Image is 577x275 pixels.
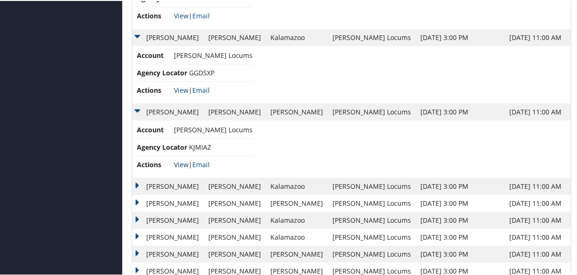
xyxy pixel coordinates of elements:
td: [PERSON_NAME] [266,103,328,120]
span: GGDSXP [189,67,214,76]
td: [DATE] 11:00 AM [505,177,571,194]
td: [DATE] 11:00 AM [505,211,571,228]
td: [PERSON_NAME] Locums [328,103,416,120]
td: [PERSON_NAME] [132,103,204,120]
td: [DATE] 3:00 PM [416,228,505,245]
td: [DATE] 3:00 PM [416,194,505,211]
td: [DATE] 3:00 PM [416,28,505,45]
a: View [174,10,189,19]
span: KJMIAZ [189,142,211,151]
td: [PERSON_NAME] [204,211,266,228]
span: [PERSON_NAME] Locums [174,124,253,133]
span: Actions [137,10,172,20]
td: [PERSON_NAME] Locums [328,28,416,45]
td: [PERSON_NAME] [204,28,266,45]
td: [PERSON_NAME] [204,245,266,262]
span: Actions [137,159,172,169]
td: [PERSON_NAME] [204,103,266,120]
td: [DATE] 3:00 PM [416,211,505,228]
td: [PERSON_NAME] [204,194,266,211]
a: Email [192,159,210,168]
td: [PERSON_NAME] [132,28,204,45]
td: [DATE] 3:00 PM [416,103,505,120]
td: [DATE] 11:00 AM [505,194,571,211]
span: Agency Locator [137,67,187,77]
span: | [174,10,210,19]
td: [DATE] 3:00 PM [416,245,505,262]
td: [PERSON_NAME] Locums [328,245,416,262]
td: [PERSON_NAME] Locums [328,228,416,245]
span: Agency Locator [137,141,187,152]
td: [DATE] 3:00 PM [416,177,505,194]
td: [PERSON_NAME] [204,228,266,245]
span: | [174,85,210,94]
td: [PERSON_NAME] [132,245,204,262]
td: [PERSON_NAME] Locums [328,194,416,211]
span: | [174,159,210,168]
a: Email [192,85,210,94]
td: Kalamazoo [266,228,328,245]
td: [PERSON_NAME] [266,194,328,211]
td: [DATE] 11:00 AM [505,103,571,120]
td: [PERSON_NAME] Locums [328,211,416,228]
td: [PERSON_NAME] [132,194,204,211]
td: Kalamazoo [266,28,328,45]
a: Email [192,10,210,19]
td: [PERSON_NAME] [204,177,266,194]
td: [DATE] 11:00 AM [505,28,571,45]
td: Kalamazoo [266,177,328,194]
td: [PERSON_NAME] [132,228,204,245]
a: View [174,85,189,94]
span: Actions [137,84,172,95]
td: [PERSON_NAME] [132,177,204,194]
span: [PERSON_NAME] Locums [174,50,253,59]
span: Account [137,49,172,60]
td: [PERSON_NAME] Locums [328,177,416,194]
a: View [174,159,189,168]
td: [PERSON_NAME] [132,211,204,228]
span: Account [137,124,172,134]
td: [PERSON_NAME] [266,245,328,262]
td: [DATE] 11:00 AM [505,245,571,262]
td: Kalamazoo [266,211,328,228]
td: [DATE] 11:00 AM [505,228,571,245]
